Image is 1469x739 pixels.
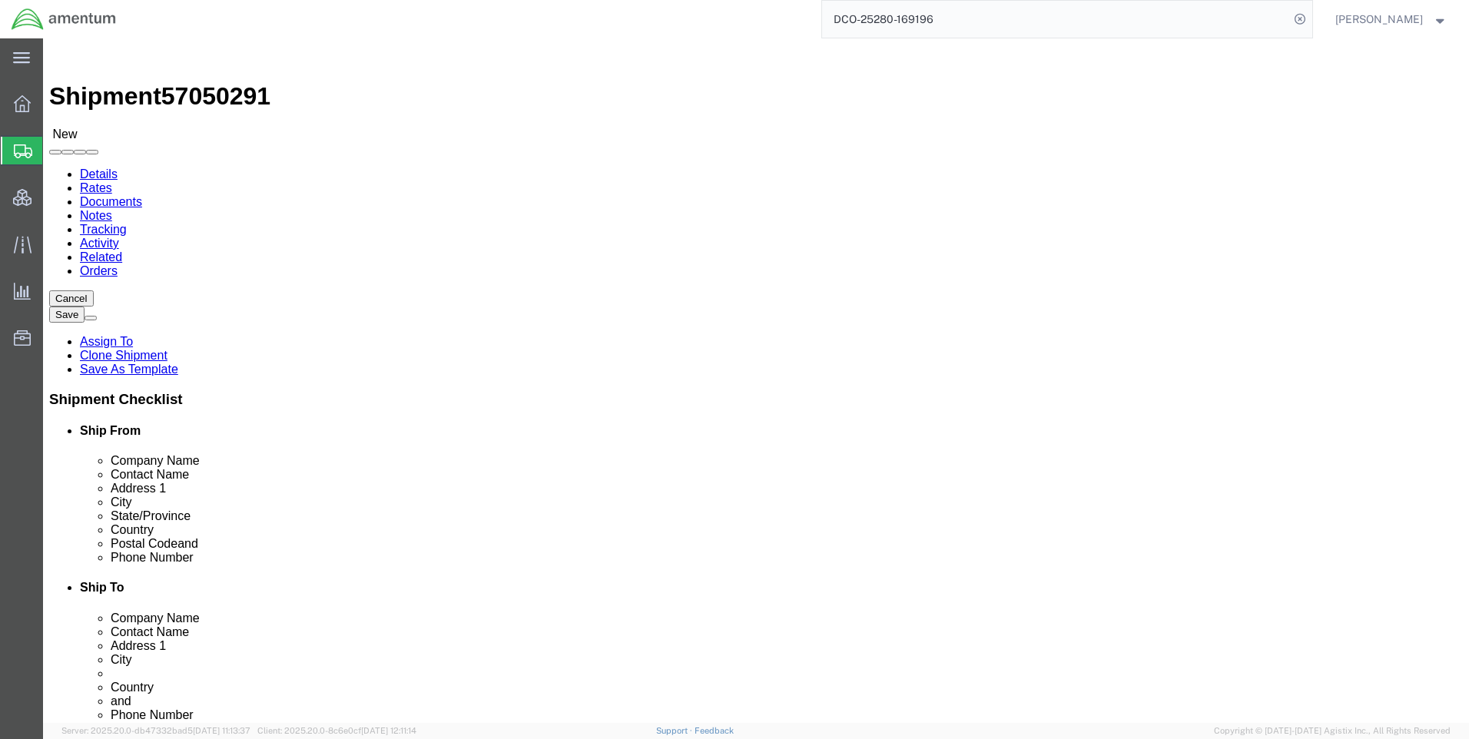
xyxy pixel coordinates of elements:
span: Server: 2025.20.0-db47332bad5 [61,726,250,735]
span: [DATE] 12:11:14 [361,726,416,735]
span: Ray Cheatteam [1335,11,1423,28]
span: Copyright © [DATE]-[DATE] Agistix Inc., All Rights Reserved [1214,724,1451,737]
a: Feedback [695,726,734,735]
input: Search for shipment number, reference number [822,1,1289,38]
iframe: FS Legacy Container [43,38,1469,723]
img: logo [11,8,117,31]
a: Support [656,726,695,735]
span: [DATE] 11:13:37 [193,726,250,735]
span: Client: 2025.20.0-8c6e0cf [257,726,416,735]
button: [PERSON_NAME] [1335,10,1448,28]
